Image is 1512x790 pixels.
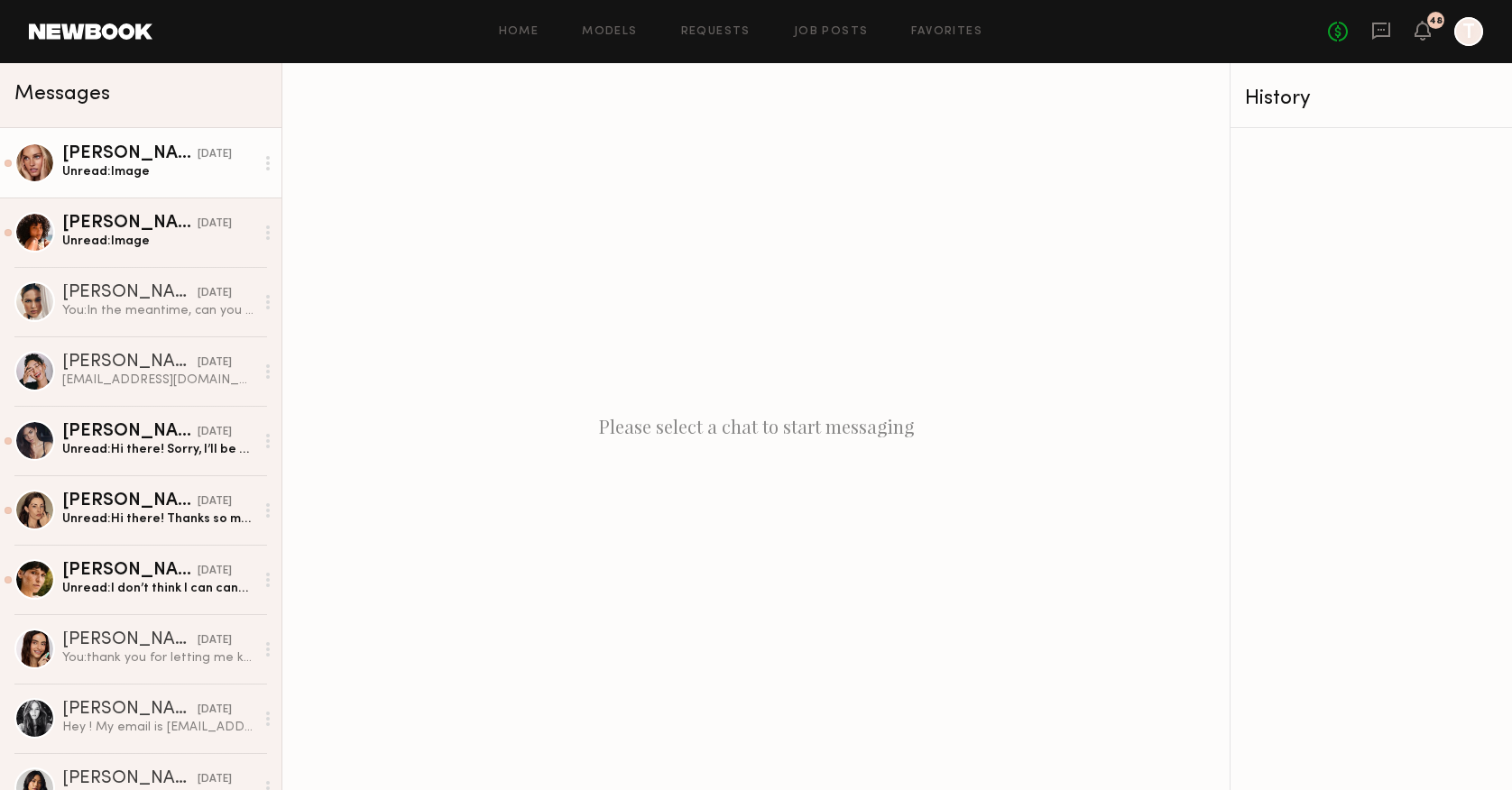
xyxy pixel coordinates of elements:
[62,163,254,180] div: Unread: Image
[62,510,254,528] div: Unread: Hi there! Thanks so much for reaching out! I actually am heading out of town on the 30th ...
[62,372,254,389] div: [EMAIL_ADDRESS][DOMAIN_NAME]
[1454,17,1483,46] a: T
[62,302,254,319] div: You: In the meantime, can you send me a current picture of your hair?
[282,63,1230,790] div: Please select a chat to start messaging
[499,26,539,38] a: Home
[62,215,198,233] div: [PERSON_NAME]
[1429,16,1443,26] div: 48
[198,146,232,163] div: [DATE]
[198,424,232,441] div: [DATE]
[62,580,254,597] div: Unread: I don’t think I can cancel it, unfortunately.
[198,702,232,719] div: [DATE]
[198,216,232,233] div: [DATE]
[794,26,869,38] a: Job Posts
[62,492,198,510] div: [PERSON_NAME]
[62,441,254,458] div: Unread: Hi there! Sorry, I’ll be out of town on the 30th. Let me know if you shoot again :)
[62,145,198,163] div: [PERSON_NAME]
[14,84,110,105] span: Messages
[582,26,637,38] a: Models
[198,285,232,302] div: [DATE]
[911,26,982,38] a: Favorites
[681,26,751,38] a: Requests
[62,233,254,250] div: Unread: Image
[62,631,198,649] div: [PERSON_NAME]
[62,354,198,372] div: [PERSON_NAME]
[198,563,232,580] div: [DATE]
[198,632,232,649] div: [DATE]
[62,701,198,719] div: [PERSON_NAME]
[62,770,198,788] div: [PERSON_NAME]
[62,562,198,580] div: [PERSON_NAME]
[62,284,198,302] div: [PERSON_NAME]
[198,354,232,372] div: [DATE]
[1245,88,1498,109] div: History
[198,771,232,788] div: [DATE]
[198,493,232,510] div: [DATE]
[62,423,198,441] div: [PERSON_NAME]
[62,649,254,666] div: You: thank you for letting me know!
[62,719,254,736] div: Hey ! My email is [EMAIL_ADDRESS][DOMAIN_NAME] ! Yes I’m going to definitely try to get my nails ...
